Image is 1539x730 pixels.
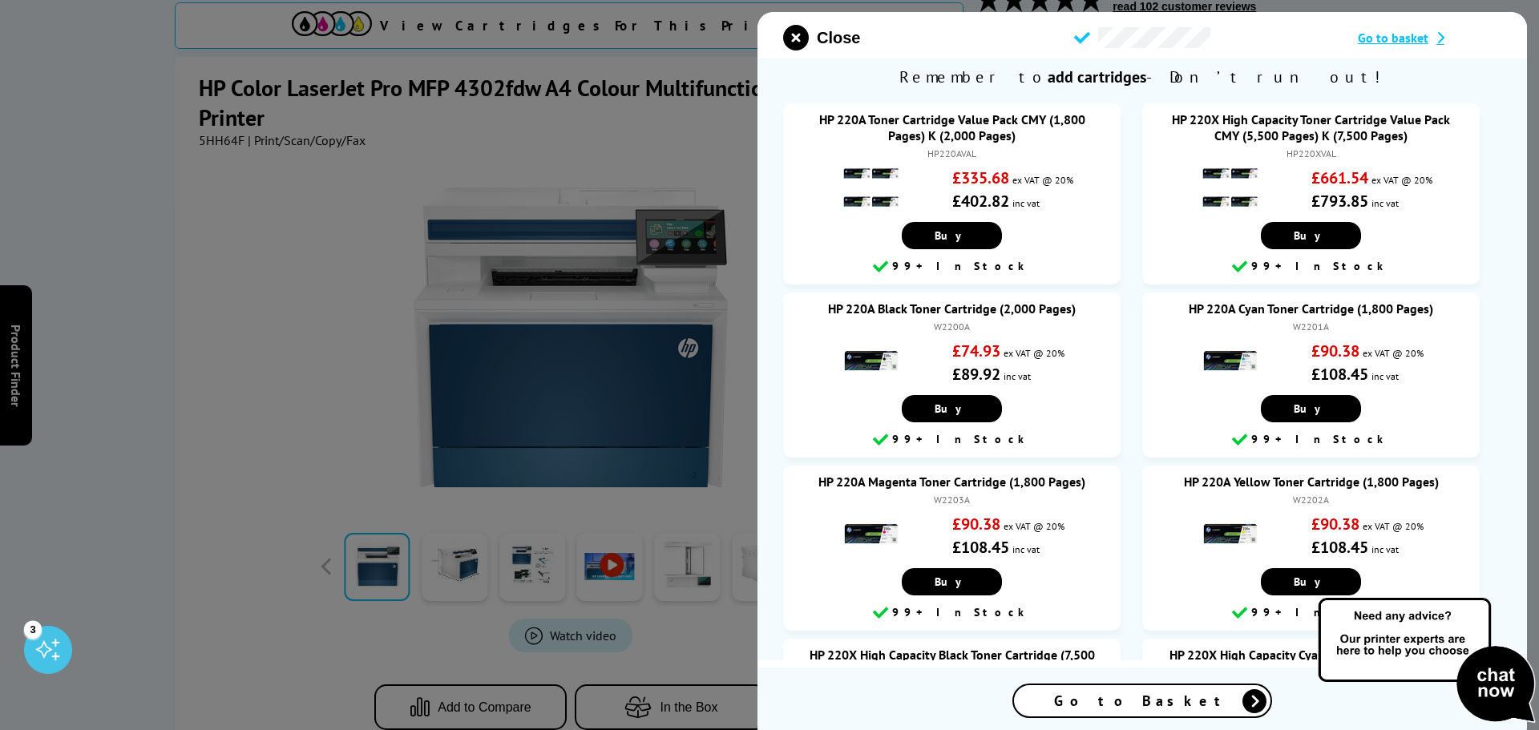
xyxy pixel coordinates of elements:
strong: £108.45 [1311,537,1368,558]
div: 99+ In Stock [791,603,1113,623]
span: Remember to - Don’t run out! [757,58,1527,95]
div: HP220AVAL [799,147,1105,159]
strong: £661.54 [1311,167,1368,188]
img: HP 220A Magenta Toner Cartridge (1,800 Pages) [843,506,899,562]
span: inc vat [1371,197,1399,209]
strong: £74.93 [952,341,1000,361]
a: HP 220A Black Toner Cartridge (2,000 Pages) [828,300,1076,317]
strong: £108.45 [1311,364,1368,385]
a: HP 220A Toner Cartridge Value Pack CMY (1,800 Pages) K (2,000 Pages) [819,111,1085,143]
a: Go to Basket [1012,684,1272,718]
div: 99+ In Stock [791,257,1113,276]
a: HP 220A Yellow Toner Cartridge (1,800 Pages) [1184,474,1439,490]
div: 99+ In Stock [1150,257,1472,276]
span: ex VAT @ 20% [1363,347,1424,359]
div: W2201A [1158,321,1464,333]
b: add cartridges [1048,67,1146,87]
a: HP 220X High Capacity Toner Cartridge Value Pack CMY (5,500 Pages) K (7,500 Pages) [1172,111,1450,143]
span: ex VAT @ 20% [1012,174,1073,186]
div: 99+ In Stock [1150,603,1472,623]
img: Open Live Chat window [1315,595,1539,727]
strong: £793.85 [1311,191,1368,212]
div: W2203A [799,494,1105,506]
span: ex VAT @ 20% [1004,347,1064,359]
strong: £90.38 [952,514,1000,534]
strong: £108.45 [952,537,1009,558]
span: Buy [1294,401,1328,416]
span: inc vat [1004,370,1031,382]
span: ex VAT @ 20% [1004,520,1064,532]
span: Go to Basket [1054,692,1230,710]
strong: £90.38 [1311,514,1359,534]
span: ex VAT @ 20% [1363,520,1424,532]
div: 3 [24,620,42,638]
strong: £402.82 [952,191,1009,212]
a: HP 220A Cyan Toner Cartridge (1,800 Pages) [1189,300,1433,317]
div: W2200A [799,321,1105,333]
strong: £335.68 [952,167,1009,188]
span: Buy [1294,575,1328,589]
div: W2202A [1158,494,1464,506]
span: Buy [935,575,969,589]
span: Buy [1294,228,1328,243]
div: 99+ In Stock [1150,430,1472,450]
a: HP 220X High Capacity Cyan Toner Cartridge (5,500 Pages) [1169,647,1453,679]
span: inc vat [1012,543,1040,555]
span: inc vat [1012,197,1040,209]
strong: £89.92 [952,364,1000,385]
span: ex VAT @ 20% [1371,174,1432,186]
strong: £90.38 [1311,341,1359,361]
a: HP 220X High Capacity Black Toner Cartridge (7,500 Pages) [810,647,1095,679]
img: HP 220A Toner Cartridge Value Pack CMY (1,800 Pages) K (2,000 Pages) [843,159,899,216]
div: 99+ In Stock [791,430,1113,450]
span: Buy [935,228,969,243]
img: HP 220A Yellow Toner Cartridge (1,800 Pages) [1202,506,1258,562]
div: HP220XVAL [1158,147,1464,159]
img: HP 220A Black Toner Cartridge (2,000 Pages) [843,333,899,389]
a: HP 220A Magenta Toner Cartridge (1,800 Pages) [818,474,1085,490]
span: Buy [935,401,969,416]
button: close modal [783,25,860,50]
span: inc vat [1371,543,1399,555]
img: HP 220X High Capacity Toner Cartridge Value Pack CMY (5,500 Pages) K (7,500 Pages) [1202,159,1258,216]
span: Go to basket [1358,30,1428,46]
a: Go to basket [1358,30,1501,46]
span: Close [817,29,860,47]
span: inc vat [1371,370,1399,382]
img: HP 220A Cyan Toner Cartridge (1,800 Pages) [1202,333,1258,389]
